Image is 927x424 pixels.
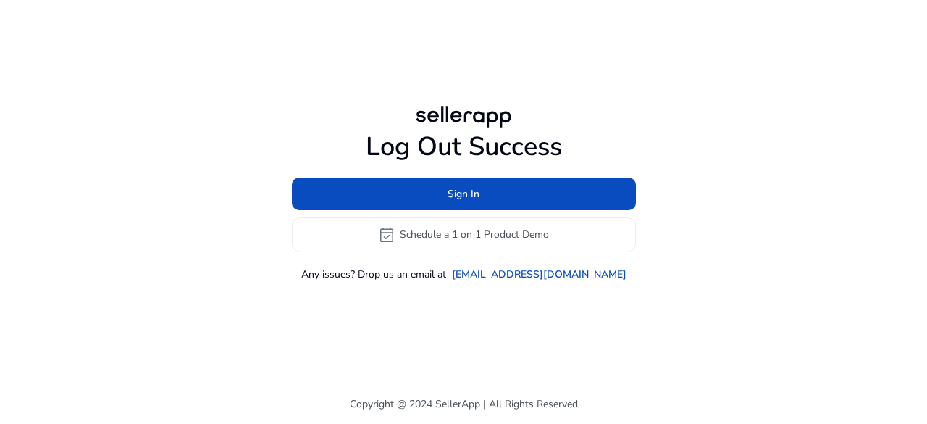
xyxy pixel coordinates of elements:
[292,131,636,162] h1: Log Out Success
[292,178,636,210] button: Sign In
[378,226,395,244] span: event_available
[301,267,446,282] p: Any issues? Drop us an email at
[448,186,479,201] span: Sign In
[292,217,636,252] button: event_availableSchedule a 1 on 1 Product Demo
[452,267,626,282] a: [EMAIL_ADDRESS][DOMAIN_NAME]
